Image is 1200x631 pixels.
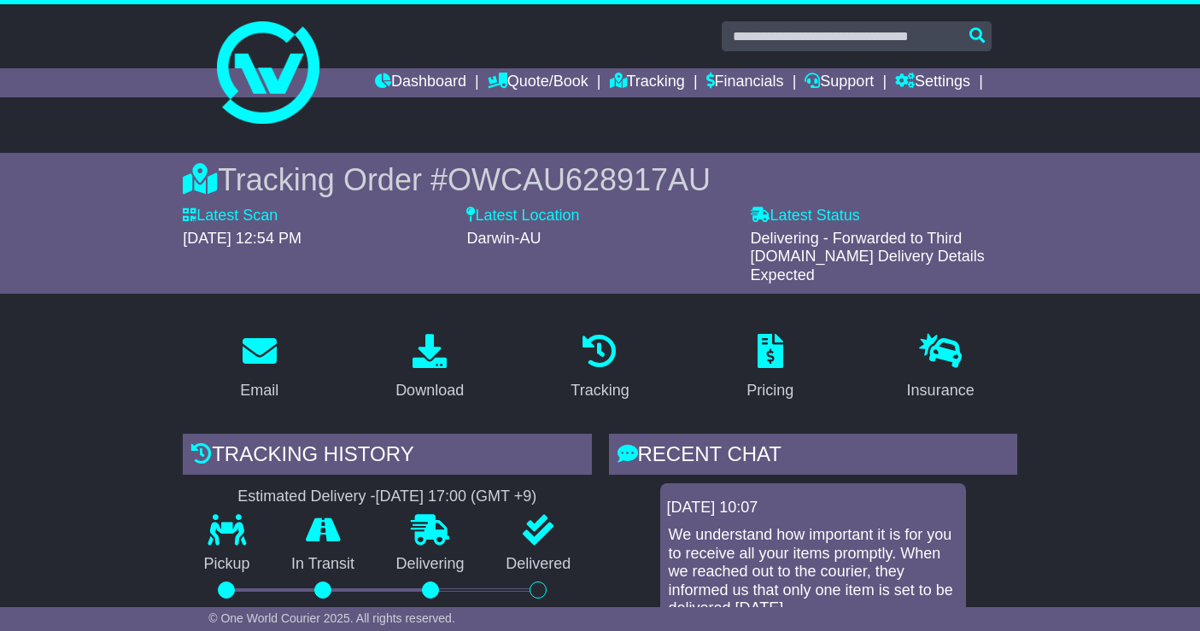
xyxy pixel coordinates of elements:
[375,488,536,506] div: [DATE] 17:00 (GMT +9)
[895,68,970,97] a: Settings
[751,207,860,225] label: Latest Status
[375,68,466,97] a: Dashboard
[183,230,301,247] span: [DATE] 12:54 PM
[466,230,541,247] span: Darwin-AU
[559,328,640,408] a: Tracking
[229,328,290,408] a: Email
[485,555,592,574] p: Delivered
[384,328,475,408] a: Download
[609,434,1017,480] div: RECENT CHAT
[669,526,957,618] p: We understand how important it is for you to receive all your items promptly. When we reached out...
[208,611,455,625] span: © One World Courier 2025. All rights reserved.
[735,328,805,408] a: Pricing
[746,379,793,402] div: Pricing
[375,555,485,574] p: Delivering
[571,379,629,402] div: Tracking
[183,555,271,574] p: Pickup
[271,555,376,574] p: In Transit
[610,68,685,97] a: Tracking
[183,488,591,506] div: Estimated Delivery -
[805,68,874,97] a: Support
[907,379,975,402] div: Insurance
[667,499,959,517] div: [DATE] 10:07
[466,207,579,225] label: Latest Location
[183,161,1017,198] div: Tracking Order #
[183,434,591,480] div: Tracking history
[488,68,588,97] a: Quote/Book
[395,379,464,402] div: Download
[896,328,986,408] a: Insurance
[448,162,711,197] span: OWCAU628917AU
[240,379,278,402] div: Email
[751,230,985,283] span: Delivering - Forwarded to Third [DOMAIN_NAME] Delivery Details Expected
[706,68,784,97] a: Financials
[183,207,278,225] label: Latest Scan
